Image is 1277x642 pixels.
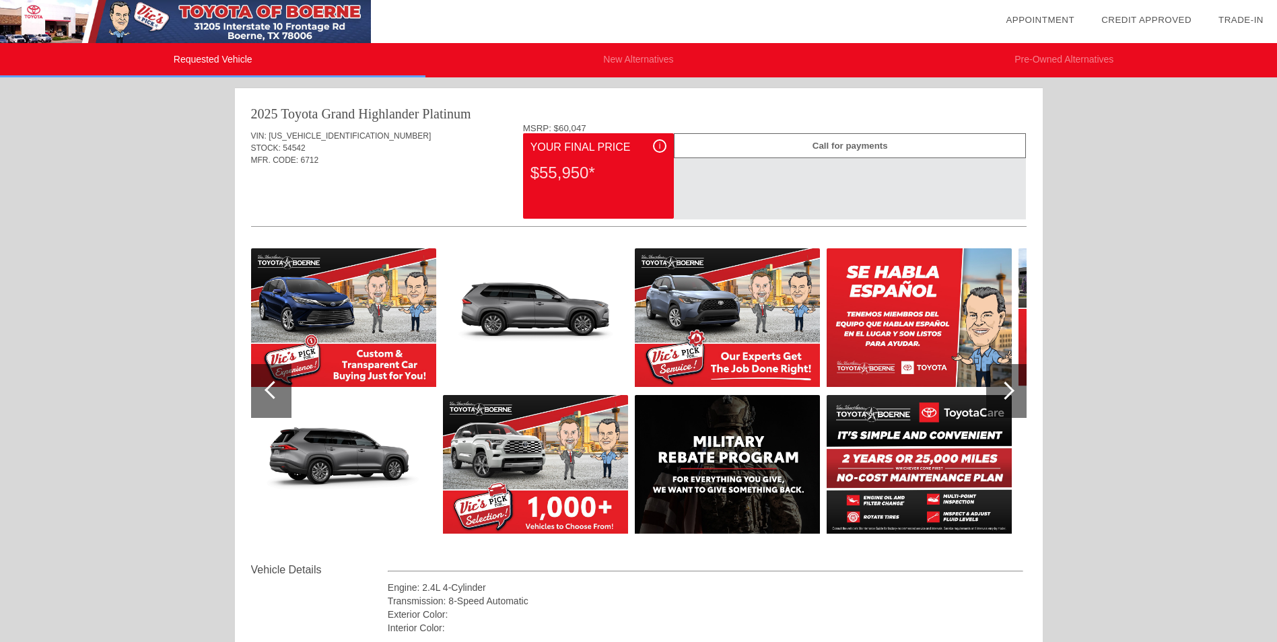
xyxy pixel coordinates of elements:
[251,155,299,165] span: MFR. CODE:
[251,248,436,387] img: image.aspx
[388,608,1024,621] div: Exterior Color:
[251,186,1027,208] div: Quoted on [DATE] 6:36:13 AM
[251,143,281,153] span: STOCK:
[530,139,666,155] div: Your Final Price
[1218,15,1264,25] a: Trade-In
[635,248,820,387] img: image.aspx
[301,155,319,165] span: 6712
[251,562,388,578] div: Vehicle Details
[1019,248,1204,387] img: image.aspx
[422,104,471,123] div: Platinum
[530,155,666,190] div: $55,950*
[659,141,661,151] span: i
[635,395,820,534] img: image.aspx
[388,594,1024,608] div: Transmission: 8-Speed Automatic
[251,395,436,534] img: image.aspx
[388,581,1024,594] div: Engine: 2.4L 4-Cylinder
[283,143,305,153] span: 54542
[269,131,431,141] span: [US_VEHICLE_IDENTIFICATION_NUMBER]
[827,395,1012,534] img: image.aspx
[523,123,1027,133] div: MSRP: $60,047
[425,43,851,77] li: New Alternatives
[251,104,419,123] div: 2025 Toyota Grand Highlander
[852,43,1277,77] li: Pre-Owned Alternatives
[827,248,1012,387] img: image.aspx
[1101,15,1192,25] a: Credit Approved
[388,621,1024,635] div: Interior Color:
[251,131,267,141] span: VIN:
[1006,15,1074,25] a: Appointment
[443,395,628,534] img: image.aspx
[443,248,628,387] img: image.aspx
[674,133,1026,158] div: Call for payments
